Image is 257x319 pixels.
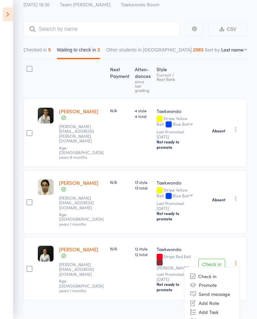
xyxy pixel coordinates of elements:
span: [DATE] 19:30 [23,1,50,8]
div: Stripe Yellow Belt [157,188,193,199]
button: Other students in [GEOGRAPHIC_DATA]2083 [106,44,203,60]
span: Team [PERSON_NAME] [60,1,110,8]
div: N/A [110,180,130,185]
div: Taekwondo [157,108,193,115]
span: Age: [DEMOGRAPHIC_DATA] years 1 months [59,278,104,294]
strong: Absent [212,197,225,203]
span: 4 total [135,114,151,119]
div: Not ready to promote [157,211,193,222]
img: image1710491580.png [38,246,54,262]
label: Sort by [205,46,220,53]
input: Search by name [23,22,180,37]
span: 4 style [135,108,151,114]
div: Style [154,63,196,96]
img: image1722593057.png [38,108,54,124]
div: 5 [48,47,51,53]
span: Age: [DEMOGRAPHIC_DATA] years 1 months [59,212,104,227]
div: Atten­dances [132,63,154,96]
a: [PERSON_NAME] [59,246,98,253]
li: Send message [184,290,240,299]
img: image1693561514.png [38,180,54,195]
span: 12 total [135,252,151,257]
li: Check in [184,273,240,281]
div: Current / Next Rank [157,73,193,82]
small: paul@pqbgroup.com [59,196,102,210]
span: Taekwondo Room [121,1,159,8]
li: Add Task [184,308,240,317]
small: John_tobias_ad@hotmail.com [59,262,102,277]
small: Last Promoted: [DATE] [157,201,193,211]
div: Taekwondo [157,180,193,186]
div: Last name [221,46,244,53]
div: 2083 [193,47,203,53]
div: [PERSON_NAME] [157,266,189,270]
div: Next Payment [107,63,133,96]
span: 13 style [135,180,151,185]
a: [PERSON_NAME] [59,108,98,115]
div: Blue Belt [173,194,189,198]
div: Not ready to promote [157,139,193,150]
button: Checked in5 [23,44,51,60]
div: since last grading [135,80,151,93]
li: Add Note [184,299,240,308]
span: 12 style [135,246,151,252]
div: N/A [110,108,130,114]
div: N/A [110,246,130,252]
div: Stripe Red Belt [157,254,193,270]
small: Last Promoted: [DATE] [157,130,193,139]
small: nicolas.hohn@gmail.com [59,124,102,144]
div: Not ready to promote [157,282,193,293]
div: Taekwondo [157,246,193,253]
span: Age: [DEMOGRAPHIC_DATA] years 8 months [59,145,104,161]
div: Stripe Yellow Belt [157,116,193,128]
strong: Absent [212,128,225,134]
button: Waiting to check in3 [57,44,100,60]
a: [PERSON_NAME] [59,180,98,187]
small: Last Promoted: [DATE] [157,272,193,282]
li: Promote [184,281,240,290]
button: Check in [198,259,225,270]
div: Blue Belt [173,122,189,126]
button: CSV [209,22,247,37]
span: 13 total [135,185,151,191]
div: 3 [97,47,100,53]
